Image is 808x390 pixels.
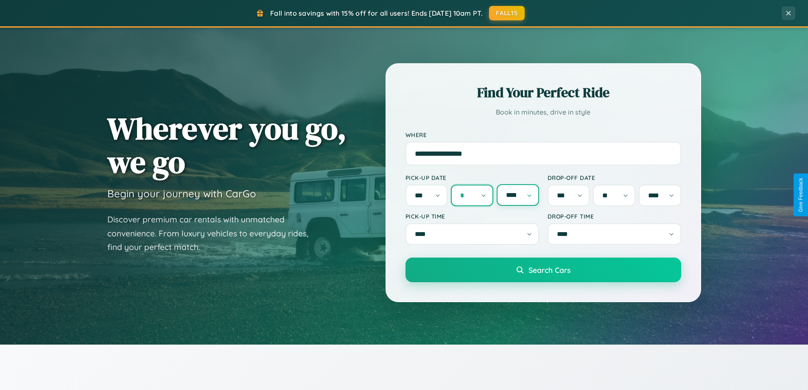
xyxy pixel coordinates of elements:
[548,213,681,220] label: Drop-off Time
[405,106,681,118] p: Book in minutes, drive in style
[270,9,483,17] span: Fall into savings with 15% off for all users! Ends [DATE] 10am PT.
[107,187,256,200] h3: Begin your journey with CarGo
[107,213,319,254] p: Discover premium car rentals with unmatched convenience. From luxury vehicles to everyday rides, ...
[489,6,525,20] button: FALL15
[405,83,681,102] h2: Find Your Perfect Ride
[405,131,681,138] label: Where
[548,174,681,181] label: Drop-off Date
[405,174,539,181] label: Pick-up Date
[405,258,681,282] button: Search Cars
[798,178,804,212] div: Give Feedback
[405,213,539,220] label: Pick-up Time
[528,265,570,275] span: Search Cars
[107,112,347,179] h1: Wherever you go, we go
